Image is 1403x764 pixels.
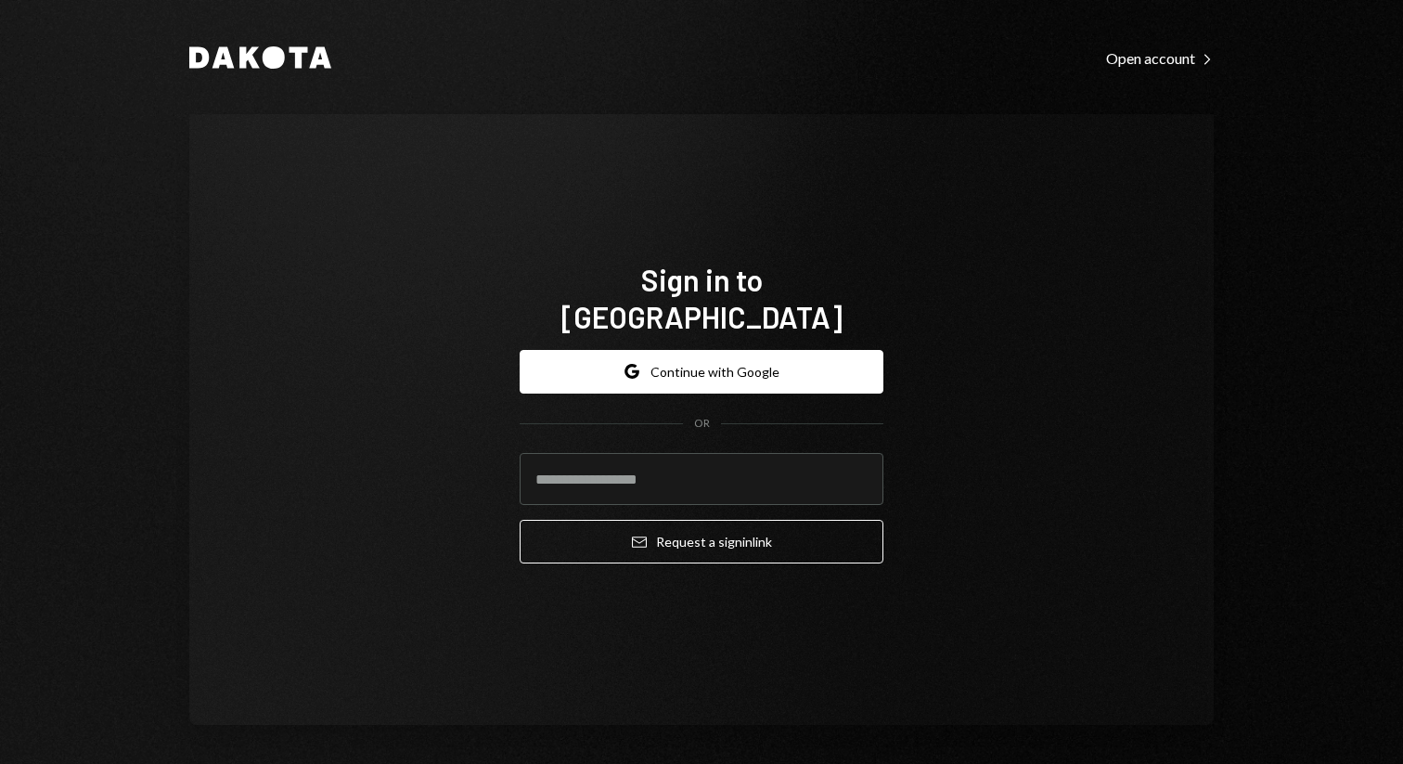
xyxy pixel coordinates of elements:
button: Request a signinlink [520,520,883,563]
a: Open account [1106,47,1214,68]
div: OR [694,416,710,432]
h1: Sign in to [GEOGRAPHIC_DATA] [520,261,883,335]
button: Continue with Google [520,350,883,394]
div: Open account [1106,49,1214,68]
